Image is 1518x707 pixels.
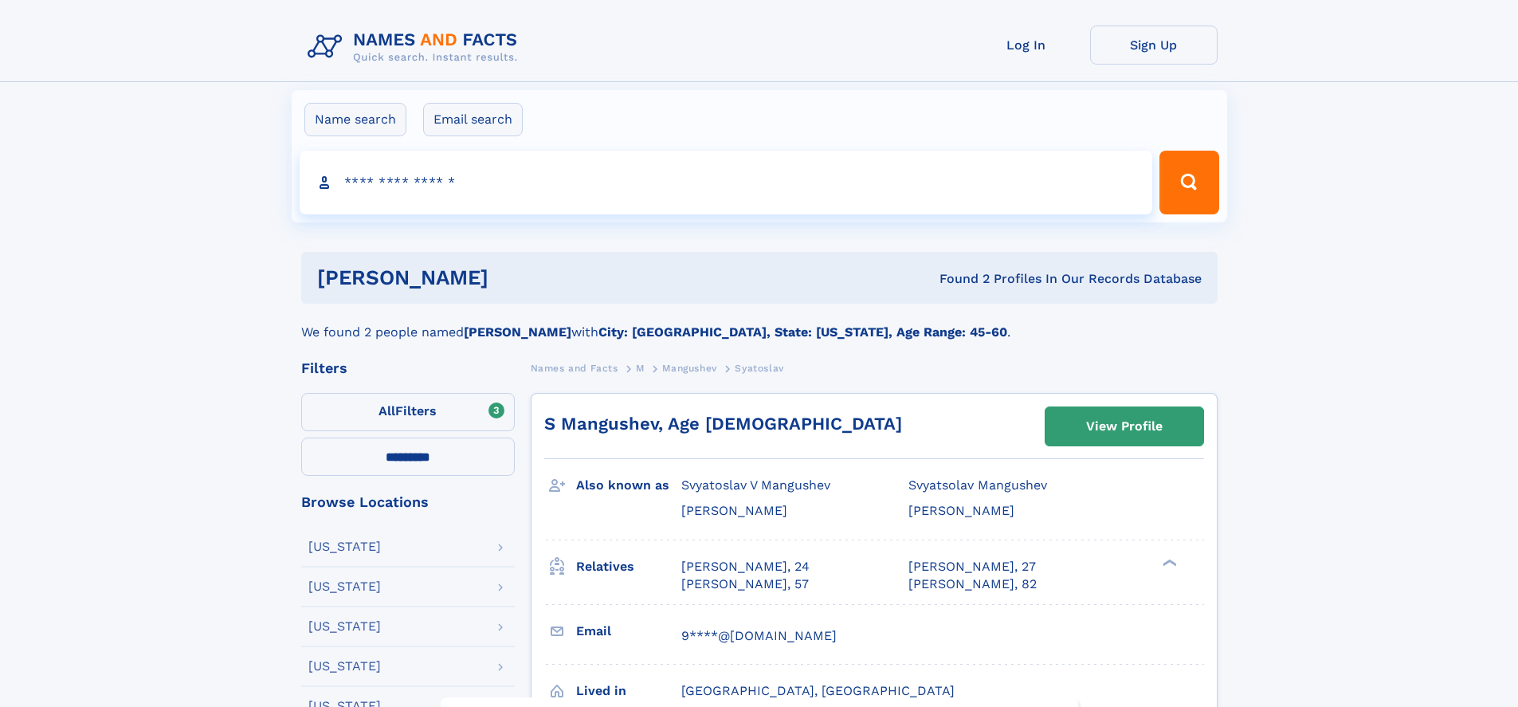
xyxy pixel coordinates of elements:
[308,660,381,673] div: [US_STATE]
[1045,407,1203,446] a: View Profile
[301,361,515,375] div: Filters
[576,553,681,580] h3: Relatives
[908,503,1014,518] span: [PERSON_NAME]
[681,575,809,593] a: [PERSON_NAME], 57
[1159,151,1218,214] button: Search Button
[576,472,681,499] h3: Also known as
[662,358,716,378] a: Mangushev
[544,414,902,434] a: S Mangushev, Age [DEMOGRAPHIC_DATA]
[636,363,645,374] span: M
[963,26,1090,65] a: Log In
[908,477,1047,493] span: Svyatsolav Mangushev
[662,363,716,374] span: Mangushev
[1159,557,1178,568] div: ❯
[1090,26,1218,65] a: Sign Up
[301,304,1218,342] div: We found 2 people named with .
[908,575,1037,593] a: [PERSON_NAME], 82
[300,151,1153,214] input: search input
[301,495,515,509] div: Browse Locations
[379,403,395,418] span: All
[531,358,618,378] a: Names and Facts
[576,618,681,645] h3: Email
[636,358,645,378] a: M
[464,324,571,340] b: [PERSON_NAME]
[681,558,810,575] a: [PERSON_NAME], 24
[317,268,714,288] h1: [PERSON_NAME]
[908,558,1036,575] a: [PERSON_NAME], 27
[304,103,406,136] label: Name search
[308,620,381,633] div: [US_STATE]
[681,503,787,518] span: [PERSON_NAME]
[681,683,955,698] span: [GEOGRAPHIC_DATA], [GEOGRAPHIC_DATA]
[308,580,381,593] div: [US_STATE]
[423,103,523,136] label: Email search
[1086,408,1163,445] div: View Profile
[308,540,381,553] div: [US_STATE]
[714,270,1202,288] div: Found 2 Profiles In Our Records Database
[301,393,515,431] label: Filters
[735,363,783,374] span: Syatoslav
[681,477,830,493] span: Svyatoslav V Mangushev
[598,324,1007,340] b: City: [GEOGRAPHIC_DATA], State: [US_STATE], Age Range: 45-60
[301,26,531,69] img: Logo Names and Facts
[576,678,681,705] h3: Lived in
